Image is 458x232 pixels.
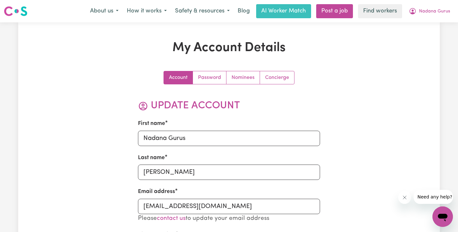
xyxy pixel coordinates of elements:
button: About us [86,4,123,18]
button: My Account [405,4,454,18]
input: e.g. beth.childs@gmail.com [138,199,320,214]
a: Blog [234,4,254,18]
input: e.g. Childs [138,165,320,180]
h1: My Account Details [92,40,366,56]
a: AI Worker Match [256,4,311,18]
a: Update account manager [260,71,294,84]
input: e.g. Beth [138,131,320,146]
button: How it works [123,4,171,18]
a: Find workers [358,4,402,18]
button: Safety & resources [171,4,234,18]
a: Careseekers logo [4,4,27,19]
a: Update your password [193,71,226,84]
p: Please to update your email address [138,214,320,223]
img: Careseekers logo [4,5,27,17]
label: Email address [138,188,175,196]
iframe: Button to launch messaging window [432,206,453,227]
a: Update your nominees [226,71,260,84]
iframe: Message from company [414,190,453,204]
a: contact us [157,215,186,221]
span: Nadana Gurus [419,8,450,15]
h2: Update Account [138,100,320,112]
a: Update your account [164,71,193,84]
a: Post a job [316,4,353,18]
label: First name [138,120,165,128]
label: Last name [138,154,165,162]
iframe: Close message [398,191,411,204]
